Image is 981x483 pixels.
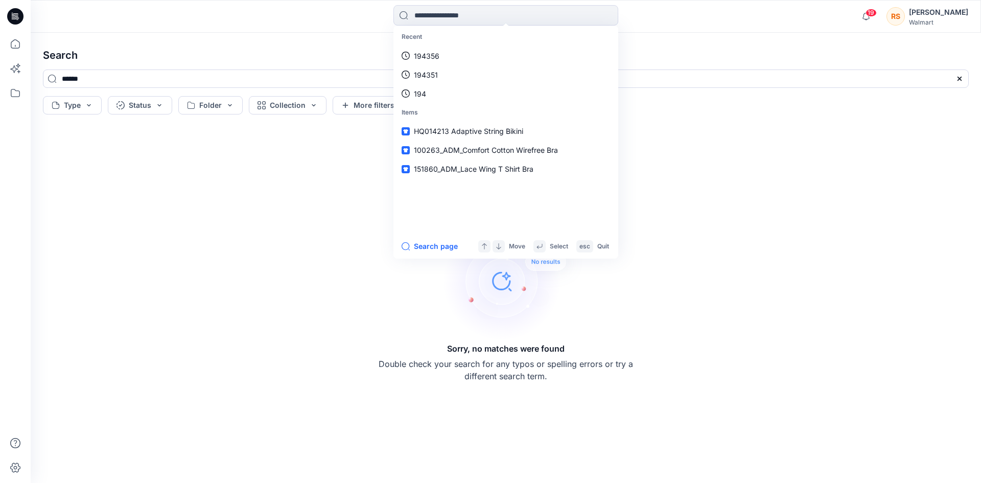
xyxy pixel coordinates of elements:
button: Search page [402,240,458,252]
a: 100263_ADM_Comfort Cotton Wirefree Bra [395,141,616,159]
p: Double check your search for any typos or spelling errors or try a different search term. [378,358,634,382]
h5: Sorry, no matches were found [447,342,565,355]
p: 194351 [414,70,438,80]
button: More filters [333,96,403,114]
p: Quit [597,241,609,252]
button: Type [43,96,102,114]
a: HQ014213 Adaptive String Bikini [395,122,616,141]
div: [PERSON_NAME] [909,6,968,18]
p: Recent [395,28,616,47]
img: Sorry, no matches were found [442,220,586,342]
a: 194356 [395,47,616,65]
a: 151860_ADM_Lace Wing T Shirt Bra [395,159,616,178]
div: RS [886,7,905,26]
button: Status [108,96,172,114]
span: 151860_ADM_Lace Wing T Shirt Bra [414,165,533,173]
button: Collection [249,96,326,114]
button: Folder [178,96,243,114]
span: 19 [866,9,877,17]
p: Items [395,103,616,122]
span: 100263_ADM_Comfort Cotton Wirefree Bra [414,146,558,154]
div: Walmart [909,18,968,26]
p: Move [509,241,525,252]
h4: Search [35,41,977,70]
span: HQ014213 Adaptive String Bikini [414,127,523,135]
p: Select [550,241,568,252]
p: esc [579,241,590,252]
a: 194351 [395,65,616,84]
a: 194 [395,84,616,103]
p: 194356 [414,51,439,61]
p: 194 [414,88,426,99]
